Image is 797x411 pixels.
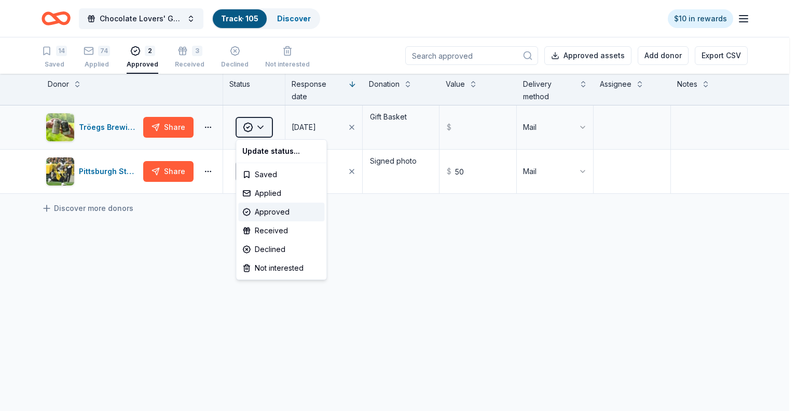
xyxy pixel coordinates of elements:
[238,259,324,277] div: Not interested
[238,240,324,259] div: Declined
[238,142,324,161] div: Update status...
[238,221,324,240] div: Received
[238,184,324,203] div: Applied
[238,165,324,184] div: Saved
[238,203,324,221] div: Approved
